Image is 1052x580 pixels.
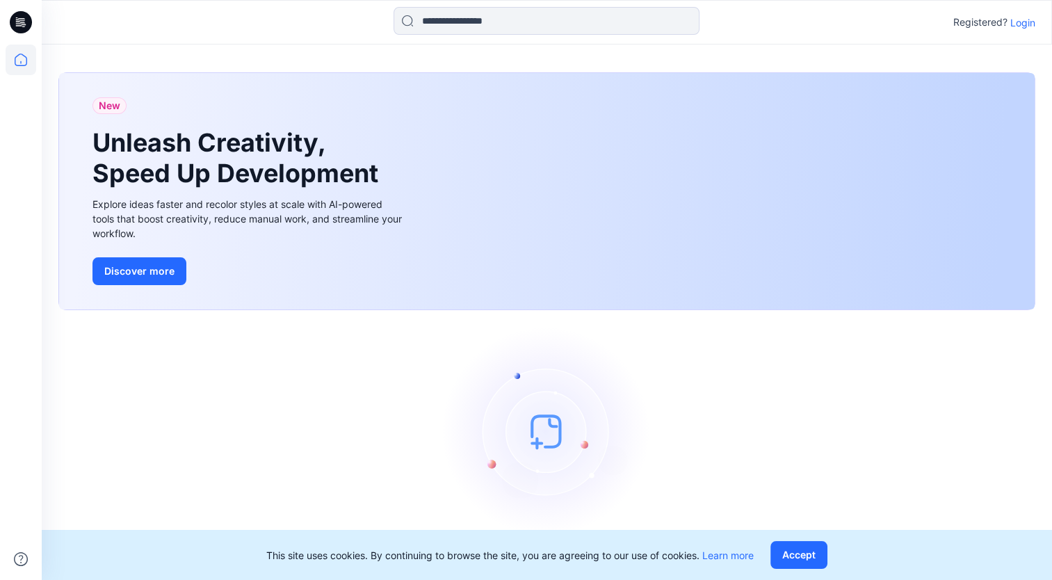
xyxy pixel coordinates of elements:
p: This site uses cookies. By continuing to browse the site, you are agreeing to our use of cookies. [266,548,754,563]
button: Discover more [92,257,186,285]
p: Registered? [953,14,1008,31]
img: empty-state-image.svg [443,327,652,535]
a: Learn more [702,549,754,561]
p: Login [1010,15,1035,30]
div: Explore ideas faster and recolor styles at scale with AI-powered tools that boost creativity, red... [92,197,405,241]
a: Discover more [92,257,405,285]
button: Accept [770,541,827,569]
span: New [99,97,120,114]
h1: Unleash Creativity, Speed Up Development [92,128,385,188]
